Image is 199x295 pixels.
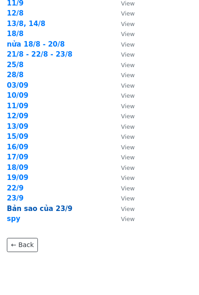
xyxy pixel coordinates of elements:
[7,194,24,202] a: 23/9
[7,238,38,252] a: ← Back
[112,132,135,141] a: View
[153,251,199,295] div: Tiện ích trò chuyện
[7,184,24,192] a: 22/9
[112,40,135,48] a: View
[112,9,135,17] a: View
[121,10,135,17] small: View
[7,112,28,120] a: 12/09
[121,144,135,151] small: View
[7,9,24,17] a: 12/8
[7,50,73,58] a: 21/8 - 22/8 - 23/8
[121,123,135,130] small: View
[121,62,135,68] small: View
[112,205,135,213] a: View
[112,50,135,58] a: View
[112,71,135,79] a: View
[121,31,135,37] small: View
[7,143,28,151] a: 16/09
[112,163,135,172] a: View
[7,61,24,69] a: 25/8
[7,102,28,110] a: 11/09
[121,103,135,110] small: View
[112,153,135,161] a: View
[112,30,135,38] a: View
[7,91,28,100] a: 10/09
[121,216,135,222] small: View
[121,174,135,181] small: View
[121,51,135,58] small: View
[112,143,135,151] a: View
[112,91,135,100] a: View
[7,40,65,48] a: nửa 18/8 - 20/8
[121,41,135,48] small: View
[121,72,135,79] small: View
[112,184,135,192] a: View
[7,174,28,182] a: 19/09
[121,21,135,27] small: View
[121,133,135,140] small: View
[7,205,73,213] a: Bản sao của 23/9
[121,185,135,192] small: View
[112,102,135,110] a: View
[112,194,135,202] a: View
[112,174,135,182] a: View
[7,215,20,223] a: spy
[153,251,199,295] iframe: Chat Widget
[7,132,28,141] a: 15/09
[121,164,135,171] small: View
[112,61,135,69] a: View
[7,81,28,90] a: 03/09
[121,92,135,99] small: View
[7,163,28,172] a: 18/09
[7,20,46,28] a: 13/8, 14/8
[121,195,135,202] small: View
[112,112,135,120] a: View
[7,71,24,79] a: 28/8
[121,154,135,161] small: View
[7,30,24,38] a: 18/8
[7,122,28,131] a: 13/09
[121,205,135,212] small: View
[7,153,28,161] a: 17/09
[121,82,135,89] small: View
[112,81,135,90] a: View
[112,215,135,223] a: View
[121,113,135,120] small: View
[112,20,135,28] a: View
[112,122,135,131] a: View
